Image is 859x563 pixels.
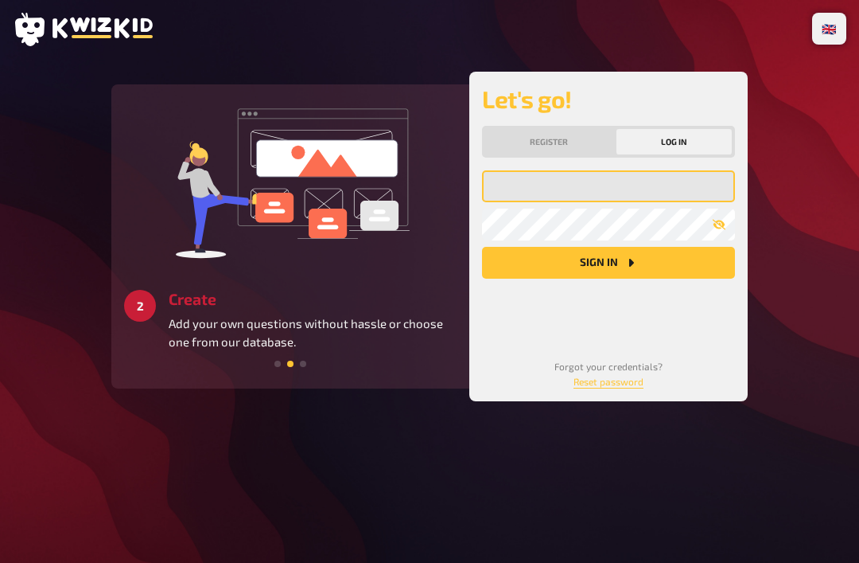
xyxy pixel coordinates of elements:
[169,315,457,350] p: Add your own questions without hassle or choose one from our database.
[485,129,613,154] button: Register
[482,170,735,202] input: My email address
[554,361,663,387] small: Forgot your credentials?
[482,84,735,113] h2: Let's go!
[573,376,643,387] a: Reset password
[482,247,735,279] button: Sign in
[815,16,843,41] li: 🇬🇧
[616,129,733,154] button: Log in
[169,290,457,308] h3: Create
[124,290,156,322] div: 2
[171,97,410,264] img: create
